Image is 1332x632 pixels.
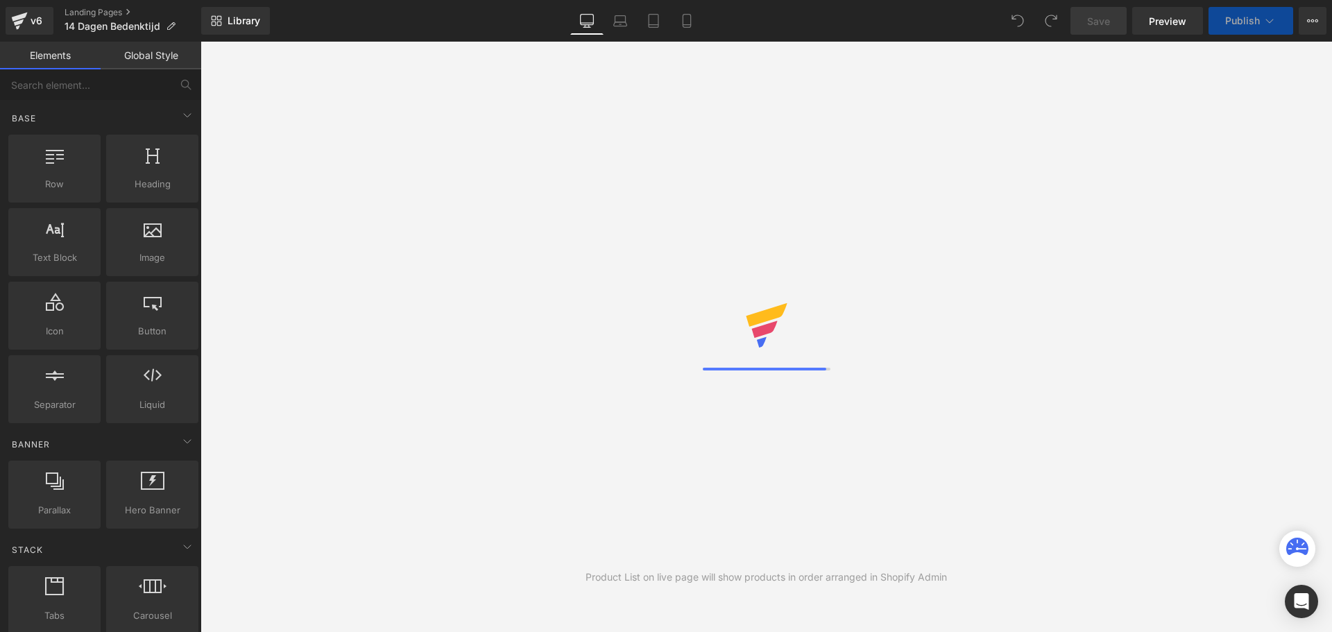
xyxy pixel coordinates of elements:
button: More [1299,7,1326,35]
a: Desktop [570,7,604,35]
span: Preview [1149,14,1186,28]
span: Library [228,15,260,27]
span: Hero Banner [110,503,194,518]
a: Global Style [101,42,201,69]
span: Icon [12,324,96,339]
div: Product List on live page will show products in order arranged in Shopify Admin [586,570,947,585]
a: New Library [201,7,270,35]
span: Separator [12,398,96,412]
button: Publish [1209,7,1293,35]
a: v6 [6,7,53,35]
a: Tablet [637,7,670,35]
span: Stack [10,543,44,556]
div: Open Intercom Messenger [1285,585,1318,618]
span: Text Block [12,250,96,265]
span: 14 Dagen Bedenktijd [65,21,160,32]
span: Tabs [12,608,96,623]
a: Landing Pages [65,7,201,18]
a: Mobile [670,7,703,35]
span: Parallax [12,503,96,518]
span: Image [110,250,194,265]
span: Heading [110,177,194,191]
button: Redo [1037,7,1065,35]
span: Publish [1225,15,1260,26]
span: Save [1087,14,1110,28]
div: v6 [28,12,45,30]
a: Laptop [604,7,637,35]
a: Preview [1132,7,1203,35]
span: Carousel [110,608,194,623]
span: Liquid [110,398,194,412]
span: Base [10,112,37,125]
button: Undo [1004,7,1032,35]
span: Button [110,324,194,339]
span: Row [12,177,96,191]
span: Banner [10,438,51,451]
